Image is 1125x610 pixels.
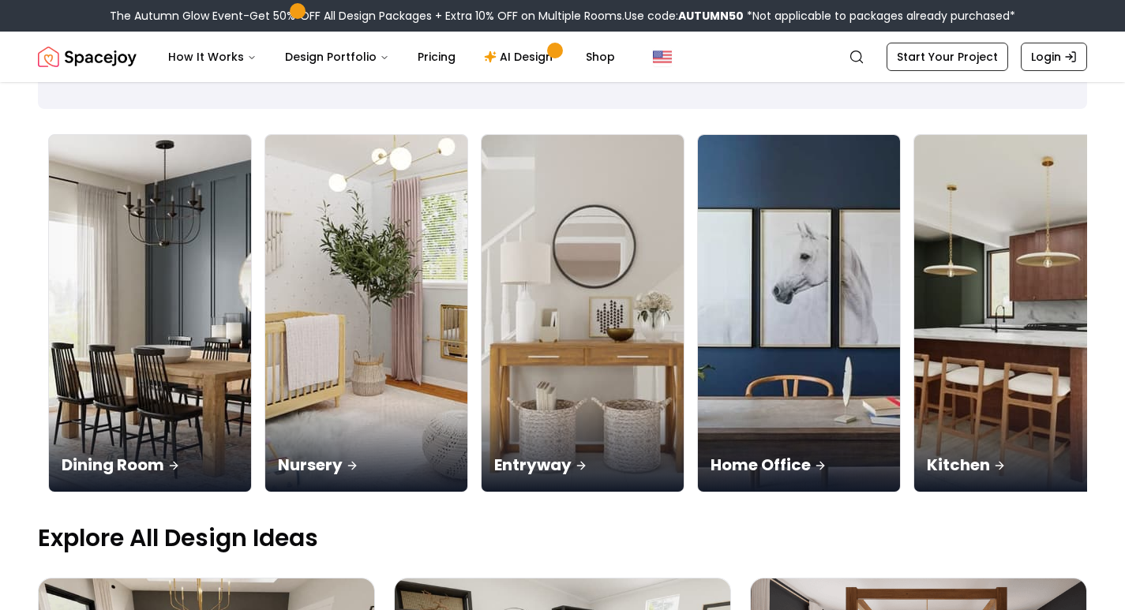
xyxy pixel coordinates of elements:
a: Login [1021,43,1087,71]
button: How It Works [156,41,269,73]
img: Dining Room [49,135,251,492]
nav: Global [38,32,1087,82]
img: Entryway [482,135,684,492]
a: EntrywayEntryway [481,134,684,492]
button: Design Portfolio [272,41,402,73]
p: Kitchen [927,454,1104,476]
a: Spacejoy [38,41,137,73]
a: Dining RoomDining Room [48,134,252,492]
p: Entryway [494,454,671,476]
nav: Main [156,41,628,73]
img: United States [653,47,672,66]
a: KitchenKitchen [913,134,1117,492]
p: Dining Room [62,454,238,476]
a: NurseryNursery [264,134,468,492]
p: Explore All Design Ideas [38,524,1087,552]
a: Pricing [405,41,468,73]
a: Shop [573,41,628,73]
p: Home Office [711,454,887,476]
a: Start Your Project [887,43,1008,71]
b: AUTUMN50 [678,8,744,24]
img: Spacejoy Logo [38,41,137,73]
img: Kitchen [914,135,1116,492]
div: The Autumn Glow Event-Get 50% OFF All Design Packages + Extra 10% OFF on Multiple Rooms. [110,8,1015,24]
img: Nursery [265,135,467,492]
img: Home Office [698,135,900,492]
span: Use code: [624,8,744,24]
span: *Not applicable to packages already purchased* [744,8,1015,24]
p: Nursery [278,454,455,476]
a: AI Design [471,41,570,73]
a: Home OfficeHome Office [697,134,901,492]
